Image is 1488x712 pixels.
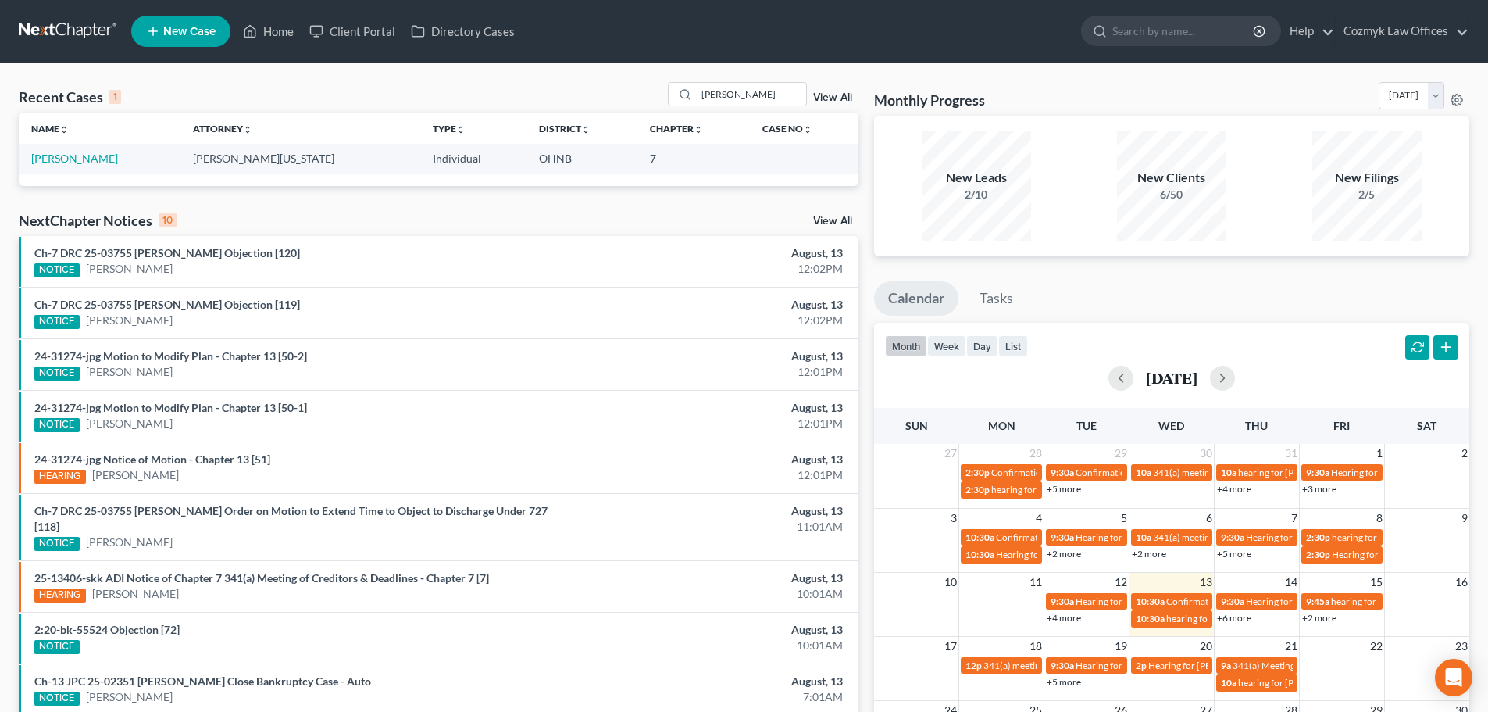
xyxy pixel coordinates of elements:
span: 9a [1221,660,1231,671]
span: hearing for [PERSON_NAME] [1238,677,1358,689]
span: 6 [1204,509,1214,528]
span: 9:30a [1051,660,1074,671]
td: [PERSON_NAME][US_STATE] [180,144,421,173]
div: 12:01PM [583,416,843,431]
span: hearing for [PERSON_NAME] [991,484,1112,496]
a: [PERSON_NAME] [92,467,179,483]
div: 2/5 [1312,187,1422,202]
span: Confirmation Hearing for [PERSON_NAME] [1166,596,1345,607]
a: View All [813,216,852,227]
div: 12:01PM [583,467,843,483]
a: 2:20-bk-55524 Objection [72] [34,623,180,636]
span: 9 [1460,509,1469,528]
a: +4 more [1217,483,1251,495]
span: 10a [1136,467,1151,478]
span: Fri [1333,419,1350,432]
div: NOTICE [34,537,80,551]
span: 341(a) meeting for [PERSON_NAME] [983,660,1134,671]
span: 9:30a [1051,467,1074,478]
span: 10:30a [965,531,994,543]
span: Tue [1076,419,1097,432]
span: Hearing for [PERSON_NAME] [996,549,1118,560]
span: 10a [1136,531,1151,543]
a: [PERSON_NAME] [31,152,118,165]
a: Districtunfold_more [539,123,591,134]
span: 17 [943,637,958,656]
div: NOTICE [34,315,80,329]
span: 2:30p [965,467,990,478]
div: August, 13 [583,245,843,261]
span: 29 [1113,444,1129,463]
span: 15 [1368,573,1384,592]
a: Case Nounfold_more [762,123,812,134]
span: 22 [1368,637,1384,656]
div: 10:01AM [583,638,843,653]
div: 1 [109,90,121,104]
td: Individual [420,144,526,173]
div: Recent Cases [19,88,121,106]
a: 25-13406-skk ADI Notice of Chapter 7 341(a) Meeting of Creditors & Deadlines - Chapter 7 [7] [34,571,489,585]
span: 10a [1221,467,1236,478]
a: [PERSON_NAME] [86,689,173,705]
a: 24-31274-jpg Notice of Motion - Chapter 13 [51] [34,453,270,466]
span: 14 [1283,573,1299,592]
div: 7:01AM [583,689,843,705]
h3: Monthly Progress [874,91,985,109]
span: 12p [965,660,982,671]
a: +3 more [1302,483,1336,495]
button: day [966,335,998,356]
div: New Filings [1312,169,1422,187]
span: 10:30a [1136,613,1165,624]
span: Hearing for [PERSON_NAME] [1246,531,1368,543]
a: Ch-7 DRC 25-03755 [PERSON_NAME] Order on Motion to Extend Time to Object to Discharge Under 727 [... [34,504,548,533]
div: 12:02PM [583,313,843,328]
span: hearing for [PERSON_NAME] [1331,596,1451,607]
span: 16 [1454,573,1469,592]
div: August, 13 [583,622,843,638]
span: 21 [1283,637,1299,656]
a: Nameunfold_more [31,123,69,134]
a: Ch-7 DRC 25-03755 [PERSON_NAME] Objection [119] [34,298,300,311]
button: week [927,335,966,356]
span: hearing for [PERSON_NAME] [1332,531,1452,543]
span: Sun [905,419,928,432]
div: August, 13 [583,400,843,416]
span: New Case [163,26,216,38]
span: 13 [1198,573,1214,592]
i: unfold_more [694,125,703,134]
button: month [885,335,927,356]
a: Help [1282,17,1334,45]
div: August, 13 [583,674,843,689]
span: 9:30a [1051,596,1074,607]
span: 9:30a [1306,467,1329,478]
div: HEARING [34,589,86,603]
span: Hearing for [PERSON_NAME] [1331,467,1453,478]
div: NOTICE [34,418,80,432]
a: Typeunfold_more [433,123,466,134]
div: August, 13 [583,503,843,519]
a: [PERSON_NAME] [86,416,173,431]
button: list [998,335,1028,356]
a: +2 more [1302,612,1336,624]
span: 9:30a [1221,596,1244,607]
span: 23 [1454,637,1469,656]
div: 2/10 [922,187,1031,202]
a: Ch-13 JPC 25-02351 [PERSON_NAME] Close Bankruptcy Case - Auto [34,674,371,688]
a: +2 more [1047,548,1081,560]
span: 18 [1028,637,1044,656]
a: Directory Cases [403,17,523,45]
div: August, 13 [583,297,843,313]
div: 11:01AM [583,519,843,535]
a: +4 more [1047,612,1081,624]
span: 10:30a [1136,596,1165,607]
span: Confirmation Hearing for [PERSON_NAME] [991,467,1170,478]
span: 10 [943,573,958,592]
input: Search by name... [1112,16,1255,45]
span: Confirmation Hearing for [PERSON_NAME] [996,531,1175,543]
span: Hearing for [PERSON_NAME] [1076,596,1197,607]
span: 9:30a [1221,531,1244,543]
a: [PERSON_NAME] [86,261,173,277]
a: 24-31274-jpg Motion to Modify Plan - Chapter 13 [50-1] [34,401,307,414]
a: Cozmyk Law Offices [1336,17,1468,45]
span: 9:45a [1306,596,1329,607]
